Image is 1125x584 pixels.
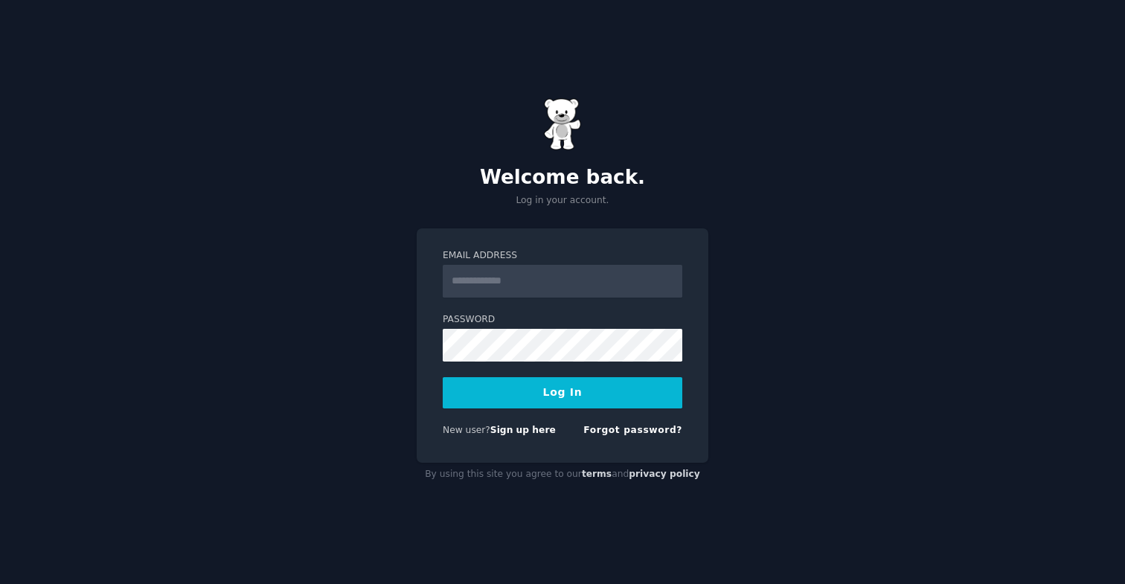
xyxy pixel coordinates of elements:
a: privacy policy [629,469,700,479]
label: Email Address [443,249,682,263]
p: Log in your account. [417,194,708,208]
span: New user? [443,425,490,435]
a: terms [582,469,612,479]
a: Forgot password? [583,425,682,435]
div: By using this site you agree to our and [417,463,708,487]
button: Log In [443,377,682,408]
a: Sign up here [490,425,556,435]
h2: Welcome back. [417,166,708,190]
label: Password [443,313,682,327]
img: Gummy Bear [544,98,581,150]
